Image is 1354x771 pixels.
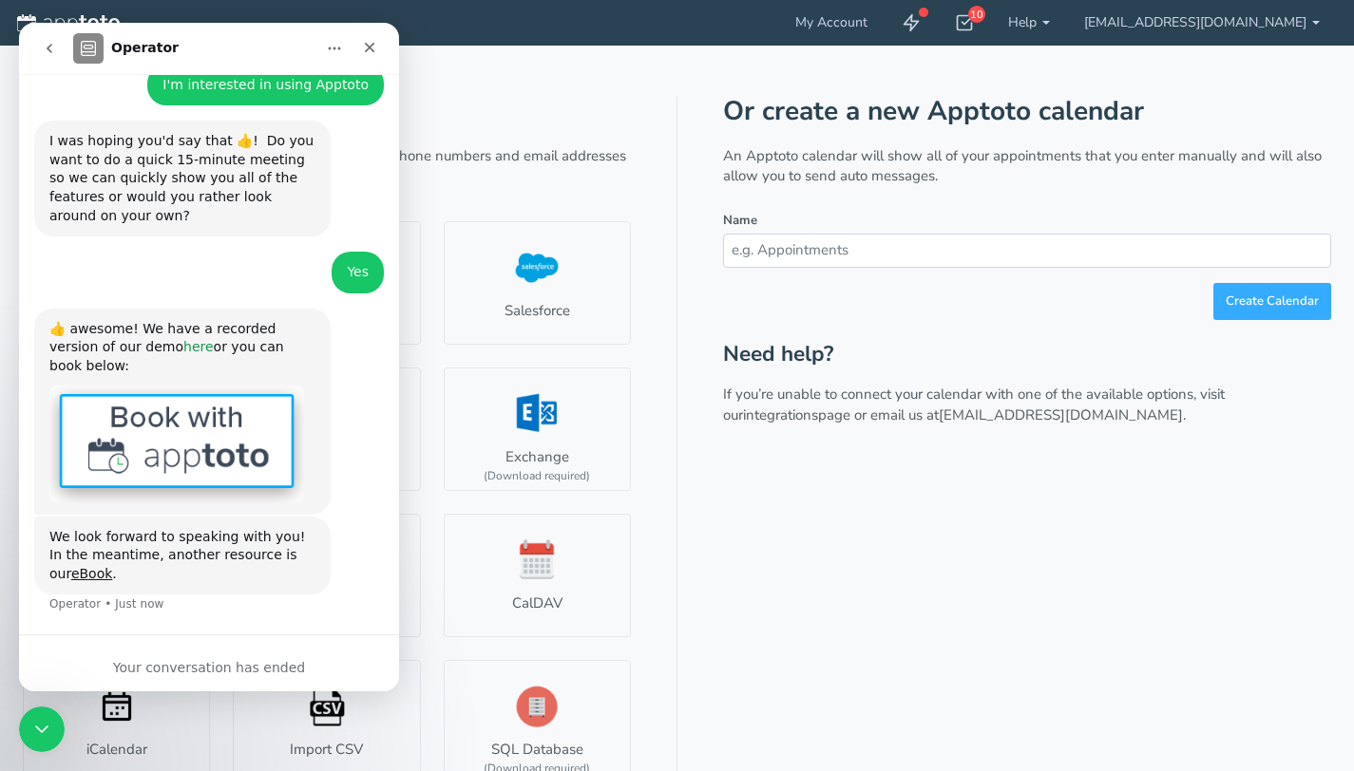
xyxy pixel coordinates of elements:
h2: Need help? [723,343,1331,367]
img: logo-apptoto--white.svg [17,14,120,33]
div: (Download required) [484,468,590,484]
input: e.g. Appointments [723,234,1331,267]
div: Operator says… [15,98,365,229]
div: Operator says… [15,494,365,614]
div: 10 [968,6,985,23]
div: 👍 awesome! We have a recorded version of our demohereor you can book below: [15,286,312,492]
button: Create Calendar [1213,283,1331,320]
div: Yes [328,240,350,259]
label: Name [723,212,757,230]
a: [EMAIL_ADDRESS][DOMAIN_NAME]. [939,405,1186,424]
a: integrations [743,405,818,424]
a: eBook [52,543,93,558]
div: Operator says… [15,286,365,494]
div: We look forward to speaking with you! In the meantime, another resource is our . [30,505,296,561]
div: Peggy says… [15,229,365,286]
div: I was hoping you'd say that 👍! Do you want to do a quick 15-minute meeting so we can quickly show... [15,98,312,214]
div: 👍 awesome! We have a recorded version of our demo or you can book below: [30,297,296,353]
a: Exchange [444,367,631,491]
div: I'm interested in using Apptoto [128,42,365,84]
a: CalDAV [444,514,631,637]
a: here [164,316,195,331]
p: If you’re unable to connect your calendar with one of the available options, visit our page or em... [723,385,1331,425]
div: Operator • Just now [30,575,145,587]
div: Yes [313,229,365,271]
div: I was hoping you'd say that 👍! Do you want to do a quick 15-minute meeting so we can quickly show... [30,109,296,202]
div: We look forward to speaking with you! In the meantime, another resource is oureBook.Operator • Ju... [15,494,312,573]
h1: Or create a new Apptoto calendar [723,97,1331,126]
a: Salesforce [444,221,631,345]
iframe: Intercom live chat [19,706,65,752]
iframe: Intercom live chat [19,23,399,691]
p: An Apptoto calendar will show all of your appointments that you enter manually and will also allo... [723,146,1331,187]
div: I'm interested in using Apptoto [143,53,350,72]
